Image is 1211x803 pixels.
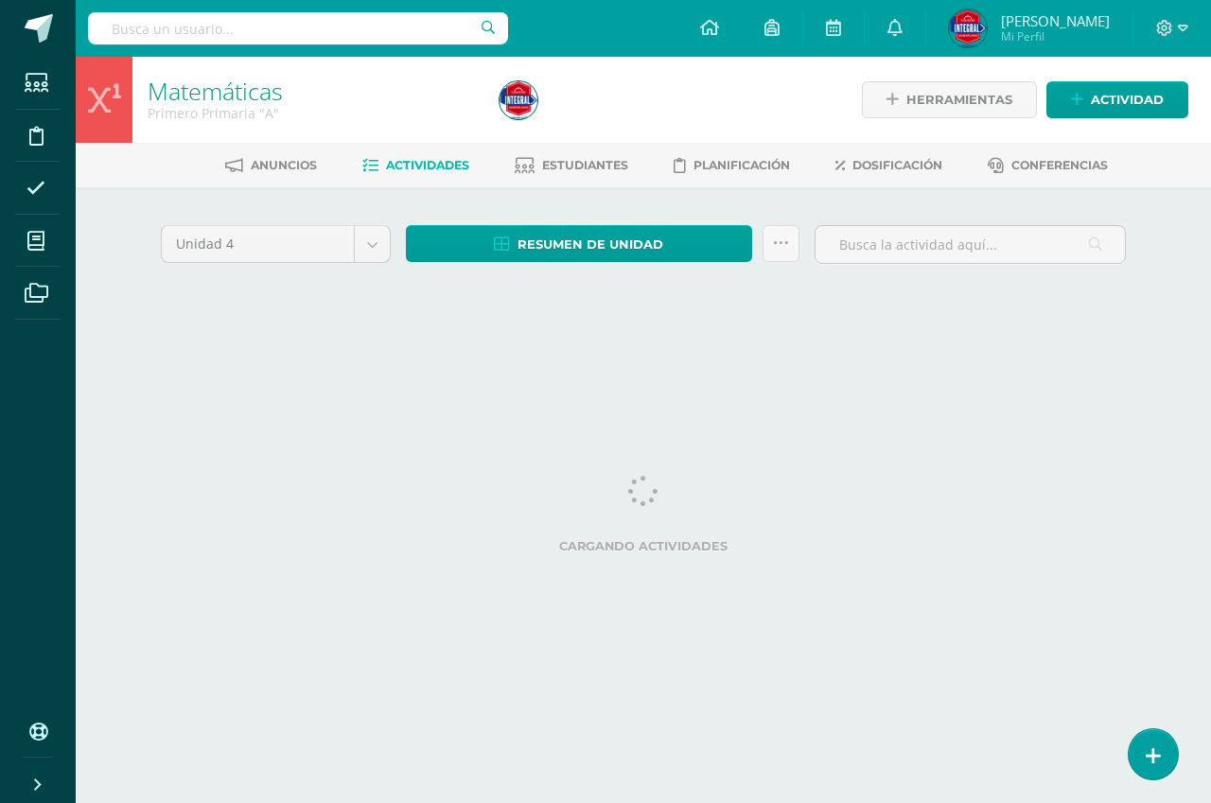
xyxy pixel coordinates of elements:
span: Actividades [386,158,469,172]
input: Busca la actividad aquí... [816,226,1125,263]
a: Planificación [674,150,790,181]
input: Busca un usuario... [88,12,508,44]
img: f13dc2cf2884ab7a474128d11d9ad4aa.png [500,81,537,119]
span: Conferencias [1011,158,1108,172]
div: Primero Primaria 'A' [148,104,477,122]
a: Actividad [1046,81,1188,118]
span: Planificación [693,158,790,172]
span: [PERSON_NAME] [1001,11,1110,30]
span: Resumen de unidad [518,227,663,262]
img: f13dc2cf2884ab7a474128d11d9ad4aa.png [949,9,987,47]
a: Dosificación [835,150,942,181]
a: Estudiantes [515,150,628,181]
a: Resumen de unidad [406,225,752,262]
span: Estudiantes [542,158,628,172]
a: Herramientas [862,81,1037,118]
span: Herramientas [906,82,1012,117]
label: Cargando actividades [161,539,1126,553]
a: Conferencias [988,150,1108,181]
span: Mi Perfil [1001,28,1110,44]
a: Matemáticas [148,75,283,107]
a: Actividades [362,150,469,181]
span: Anuncios [251,158,317,172]
a: Unidad 4 [162,226,390,262]
h1: Matemáticas [148,78,477,104]
span: Unidad 4 [176,226,340,262]
a: Anuncios [225,150,317,181]
span: Actividad [1091,82,1164,117]
span: Dosificación [852,158,942,172]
